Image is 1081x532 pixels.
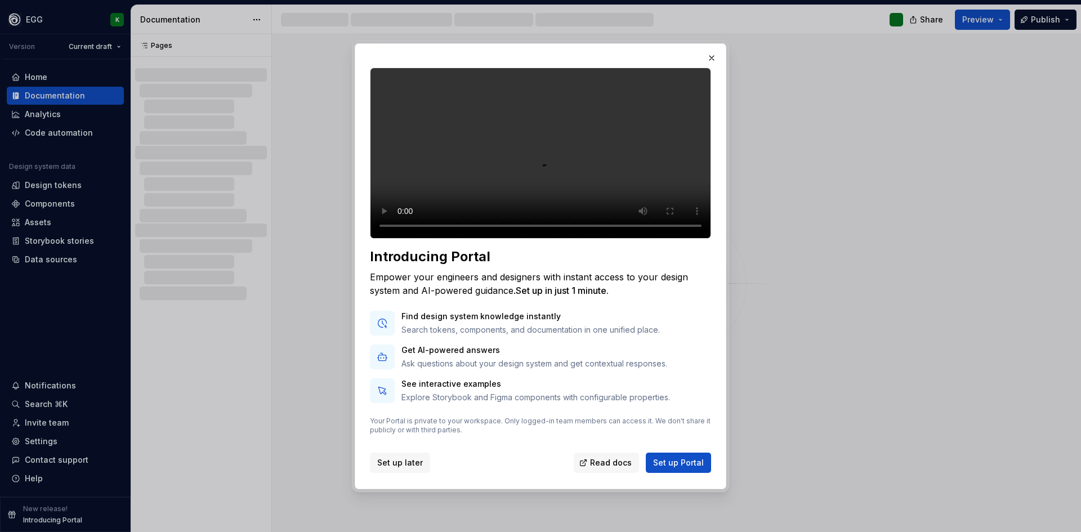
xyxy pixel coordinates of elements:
span: Read docs [590,457,632,468]
a: Read docs [574,453,639,473]
button: Set up Portal [646,453,711,473]
p: Search tokens, components, and documentation in one unified place. [401,324,660,336]
p: Explore Storybook and Figma components with configurable properties. [401,392,670,403]
p: Ask questions about your design system and get contextual responses. [401,358,667,369]
p: See interactive examples [401,378,670,390]
span: Set up Portal [653,457,704,468]
p: Your Portal is private to your workspace. Only logged-in team members can access it. We don't sha... [370,417,711,435]
p: Get AI-powered answers [401,345,667,356]
span: Set up later [377,457,423,468]
div: Introducing Portal [370,248,711,266]
p: Find design system knowledge instantly [401,311,660,322]
div: Empower your engineers and designers with instant access to your design system and AI-powered gui... [370,270,711,297]
span: Set up in just 1 minute. [516,285,609,296]
button: Set up later [370,453,430,473]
